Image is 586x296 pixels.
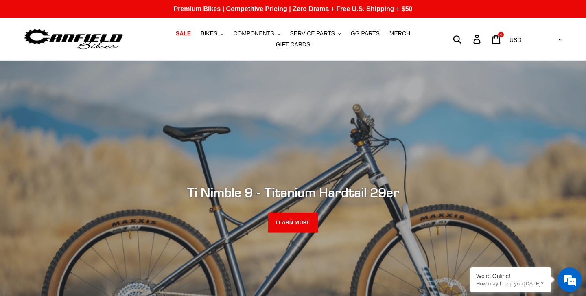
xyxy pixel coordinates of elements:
span: COMPONENTS [233,30,274,37]
a: GG PARTS [347,28,384,39]
span: MERCH [389,30,410,37]
button: BIKES [197,28,227,39]
a: SALE [172,28,195,39]
span: BIKES [201,30,217,37]
span: SERVICE PARTS [290,30,335,37]
a: LEARN MORE [268,213,318,233]
img: Canfield Bikes [22,26,124,52]
h2: Ti Nimble 9 - Titanium Hardtail 29er [71,184,515,200]
span: GG PARTS [351,30,380,37]
button: SERVICE PARTS [286,28,345,39]
p: How may I help you today? [476,281,545,287]
a: GIFT CARDS [272,39,315,50]
div: We're Online! [476,273,545,279]
a: 4 [487,31,506,48]
span: 4 [500,33,502,37]
span: GIFT CARDS [276,41,310,48]
button: COMPONENTS [229,28,284,39]
input: Search [457,30,478,48]
a: MERCH [385,28,414,39]
span: SALE [176,30,191,37]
